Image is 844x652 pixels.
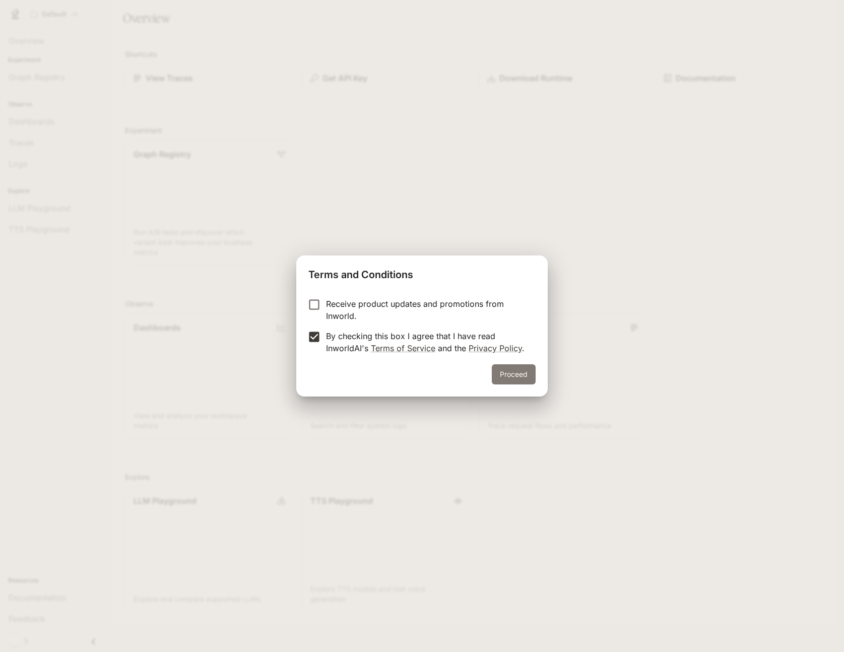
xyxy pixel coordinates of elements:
h2: Terms and Conditions [296,255,547,290]
p: By checking this box I agree that I have read InworldAI's and the . [326,330,528,354]
p: Receive product updates and promotions from Inworld. [326,298,528,322]
button: Proceed [492,364,536,384]
a: Terms of Service [371,343,435,353]
a: Privacy Policy [469,343,522,353]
